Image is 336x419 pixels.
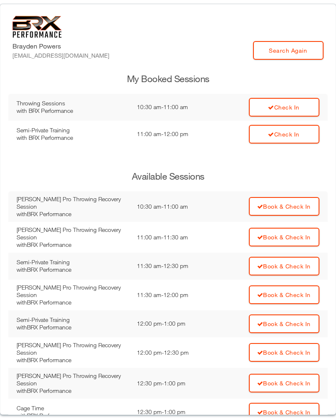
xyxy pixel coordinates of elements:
[12,41,110,60] label: Brayden Powers
[12,51,110,60] div: [EMAIL_ADDRESS][DOMAIN_NAME]
[133,253,215,280] td: 11:30 am - 12:30 pm
[8,73,328,85] h3: My Booked Sessions
[17,299,129,306] div: with BRX Performance
[12,16,62,38] img: 6f7da32581c89ca25d665dc3aae533e4f14fe3ef_original.svg
[17,241,129,248] div: with BRX Performance
[17,266,129,273] div: with BRX Performance
[133,368,215,399] td: 12:30 pm - 1:00 pm
[17,195,129,210] div: [PERSON_NAME] Pro Throwing Recovery Session
[133,94,214,121] td: 10:30 am - 11:00 am
[249,285,319,304] a: Book & Check In
[249,197,319,216] a: Book & Check In
[133,222,215,253] td: 11:00 am - 11:30 am
[253,41,324,60] a: Search Again
[17,226,129,241] div: [PERSON_NAME] Pro Throwing Recovery Session
[249,374,319,392] a: Book & Check In
[249,314,319,333] a: Book & Check In
[17,404,129,412] div: Cage Time
[133,121,214,148] td: 11:00 am - 12:00 pm
[133,337,215,368] td: 12:00 pm - 12:30 pm
[17,341,129,356] div: [PERSON_NAME] Pro Throwing Recovery Session
[17,107,129,114] div: with BRX Performance
[249,257,319,275] a: Book & Check In
[17,387,129,395] div: with BRX Performance
[17,372,129,387] div: [PERSON_NAME] Pro Throwing Recovery Session
[133,191,215,222] td: 10:30 am - 11:00 am
[17,134,129,141] div: with BRX Performance
[17,324,129,331] div: with BRX Performance
[133,280,215,310] td: 11:30 am - 12:00 pm
[17,284,129,299] div: [PERSON_NAME] Pro Throwing Recovery Session
[17,210,129,218] div: with BRX Performance
[249,343,319,362] a: Book & Check In
[133,310,215,337] td: 12:00 pm - 1:00 pm
[249,125,319,144] a: Check In
[17,258,129,266] div: Semi-Private Training
[17,127,129,134] div: Semi-Private Training
[249,98,319,117] a: Check In
[17,356,129,364] div: with BRX Performance
[17,316,129,324] div: Semi-Private Training
[8,170,328,183] h3: Available Sessions
[17,100,129,107] div: Throwing Sessions
[249,228,319,246] a: Book & Check In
